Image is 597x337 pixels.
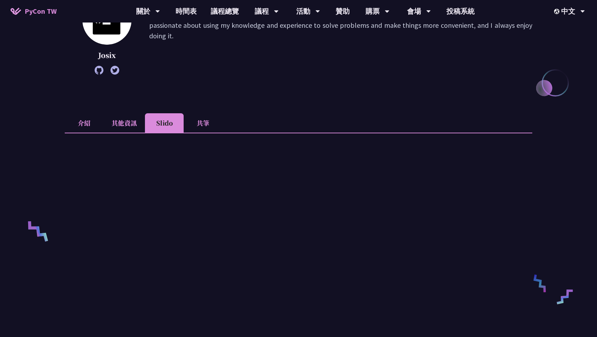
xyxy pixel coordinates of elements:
[4,2,64,20] a: PyCon TW
[103,113,145,133] li: 其他資訊
[554,9,561,14] img: Locale Icon
[11,8,21,15] img: Home icon of PyCon TW 2025
[184,113,222,133] li: 共筆
[82,50,132,61] p: Josix
[25,6,57,17] span: PyCon TW
[65,113,103,133] li: 介紹
[145,113,184,133] li: Slido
